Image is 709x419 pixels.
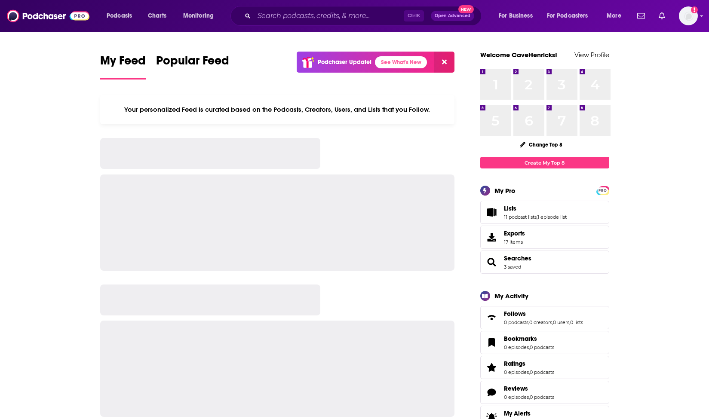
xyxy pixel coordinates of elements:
[504,239,525,245] span: 17 items
[435,14,470,18] span: Open Advanced
[100,53,146,80] a: My Feed
[504,385,554,392] a: Reviews
[107,10,132,22] span: Podcasts
[480,201,609,224] span: Lists
[483,386,500,398] a: Reviews
[504,254,531,262] a: Searches
[504,344,529,350] a: 0 episodes
[541,9,601,23] button: open menu
[504,394,529,400] a: 0 episodes
[504,319,528,325] a: 0 podcasts
[156,53,229,73] span: Popular Feed
[100,53,146,73] span: My Feed
[655,9,669,23] a: Show notifications dropdown
[537,214,567,220] a: 1 episode list
[679,6,698,25] img: User Profile
[569,319,570,325] span: ,
[458,5,474,13] span: New
[101,9,143,23] button: open menu
[480,381,609,404] span: Reviews
[679,6,698,25] button: Show profile menu
[480,306,609,329] span: Follows
[504,229,525,237] span: Exports
[598,187,608,194] span: PRO
[431,11,474,21] button: Open AdvancedNew
[493,9,543,23] button: open menu
[504,310,583,318] a: Follows
[504,369,529,375] a: 0 episodes
[530,394,554,400] a: 0 podcasts
[480,356,609,379] span: Ratings
[483,231,500,243] span: Exports
[547,10,588,22] span: For Podcasters
[177,9,225,23] button: open menu
[183,10,214,22] span: Monitoring
[318,58,371,66] p: Podchaser Update!
[574,51,609,59] a: View Profile
[504,264,521,270] a: 3 saved
[480,331,609,354] span: Bookmarks
[553,319,569,325] a: 0 users
[375,56,427,68] a: See What's New
[529,394,530,400] span: ,
[552,319,553,325] span: ,
[494,292,528,300] div: My Activity
[254,9,404,23] input: Search podcasts, credits, & more...
[483,206,500,218] a: Lists
[504,360,525,367] span: Ratings
[494,187,516,195] div: My Pro
[529,369,530,375] span: ,
[607,10,621,22] span: More
[634,9,648,23] a: Show notifications dropdown
[504,410,531,417] span: My Alerts
[504,214,537,220] a: 11 podcast lists
[504,360,554,367] a: Ratings
[483,361,500,373] a: Ratings
[691,6,698,13] svg: Add a profile image
[598,187,608,193] a: PRO
[483,256,500,268] a: Searches
[480,251,609,274] span: Searches
[504,205,567,212] a: Lists
[504,205,516,212] span: Lists
[504,385,528,392] span: Reviews
[530,344,554,350] a: 0 podcasts
[480,157,609,168] a: Create My Top 8
[499,10,533,22] span: For Business
[404,10,424,21] span: Ctrl K
[537,214,537,220] span: ,
[483,312,500,324] a: Follows
[504,310,526,318] span: Follows
[7,8,89,24] img: Podchaser - Follow, Share and Rate Podcasts
[529,319,552,325] a: 0 creators
[529,344,530,350] span: ,
[570,319,583,325] a: 0 lists
[480,51,557,59] a: Welcome CaveHenricks!
[156,53,229,80] a: Popular Feed
[483,336,500,349] a: Bookmarks
[100,95,455,124] div: Your personalized Feed is curated based on the Podcasts, Creators, Users, and Lists that you Follow.
[504,335,537,343] span: Bookmarks
[515,139,568,150] button: Change Top 8
[504,335,554,343] a: Bookmarks
[239,6,490,26] div: Search podcasts, credits, & more...
[480,226,609,249] a: Exports
[530,369,554,375] a: 0 podcasts
[601,9,632,23] button: open menu
[142,9,172,23] a: Charts
[679,6,698,25] span: Logged in as CaveHenricks
[528,319,529,325] span: ,
[148,10,166,22] span: Charts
